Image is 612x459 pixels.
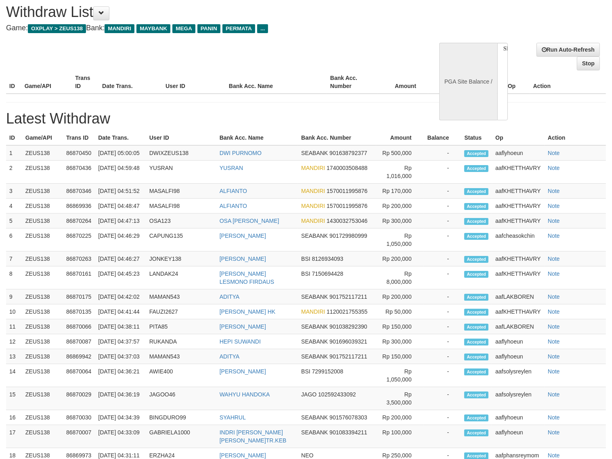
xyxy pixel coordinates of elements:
td: - [424,214,461,228]
th: User ID [146,130,216,145]
td: 86870135 [63,304,95,319]
a: [PERSON_NAME] [220,323,266,330]
a: [PERSON_NAME] LESMONO FIRDAUS [220,270,274,285]
td: CAPUNG135 [146,228,216,252]
td: - [424,184,461,199]
span: 901696039321 [329,338,367,345]
a: Note [548,233,560,239]
td: [DATE] 04:46:29 [95,228,146,252]
a: Note [548,338,560,345]
span: OXPLAY > ZEUS138 [28,24,86,33]
td: Rp 1,050,000 [376,364,423,387]
a: Note [548,414,560,421]
td: BINGDURO99 [146,410,216,425]
td: aafLAKBOREN [492,289,545,304]
td: ZEUS138 [22,304,63,319]
td: 86870450 [63,145,95,161]
td: ZEUS138 [22,161,63,184]
td: 86870161 [63,266,95,289]
span: Accepted [464,233,488,240]
span: SEABANK [301,233,328,239]
a: WAHYU HANDOKA [220,391,270,398]
a: Note [548,353,560,360]
td: - [424,161,461,184]
td: RUKANDA [146,334,216,349]
td: - [424,228,461,252]
a: Note [548,150,560,156]
td: aaflyhoeun [492,145,545,161]
th: ID [6,130,22,145]
span: 1570011995876 [327,188,367,194]
td: 86870264 [63,214,95,228]
td: JONKEY138 [146,252,216,266]
td: 10 [6,304,22,319]
div: PGA Site Balance / [439,43,497,120]
span: MEGA [172,24,195,33]
td: - [424,145,461,161]
a: Note [548,203,560,209]
span: 901038292390 [329,323,367,330]
td: ZEUS138 [22,252,63,266]
span: PERMATA [222,24,255,33]
a: SYAHRUL [220,414,246,421]
th: Action [530,71,606,94]
a: [PERSON_NAME] [220,233,266,239]
td: - [424,387,461,410]
span: BSI [301,270,310,277]
td: ZEUS138 [22,387,63,410]
span: 7299152008 [312,368,344,375]
td: [DATE] 04:59:48 [95,161,146,184]
td: [DATE] 04:41:44 [95,304,146,319]
a: Note [548,218,560,224]
span: Accepted [464,354,488,360]
td: aafKHETTHAVRY [492,184,545,199]
span: Accepted [464,218,488,225]
a: Note [548,391,560,398]
td: aafcheasokchin [492,228,545,252]
th: Op [492,130,545,145]
a: HEPI SUWANDI [220,338,261,345]
td: aaflyhoeun [492,334,545,349]
td: 14 [6,364,22,387]
a: INDRI [PERSON_NAME] [PERSON_NAME]TR.KEB [220,429,287,444]
span: BSI [301,256,310,262]
th: User ID [162,71,226,94]
a: [PERSON_NAME] HK [220,308,275,315]
span: ... [257,24,268,33]
td: 8 [6,266,22,289]
td: [DATE] 04:33:09 [95,425,146,448]
td: OSA123 [146,214,216,228]
td: 2 [6,161,22,184]
td: Rp 1,050,000 [376,228,423,252]
span: 1740003508488 [327,165,367,171]
span: SEABANK [301,293,328,300]
td: FAUZI2627 [146,304,216,319]
span: SEABANK [301,323,328,330]
td: 5 [6,214,22,228]
h4: Game: Bank: [6,24,400,32]
td: aafKHETTHAVRY [492,199,545,214]
span: Accepted [464,203,488,210]
a: Note [548,452,560,459]
td: aaflyhoeun [492,410,545,425]
span: MANDIRI [301,188,325,194]
a: ALFIANTO [220,188,247,194]
td: - [424,410,461,425]
td: PITA85 [146,319,216,334]
th: Trans ID [72,71,99,94]
td: DWIXZEUS138 [146,145,216,161]
td: - [424,364,461,387]
td: aafsolysreylen [492,387,545,410]
td: aaflyhoeun [492,425,545,448]
h1: Latest Withdraw [6,111,606,127]
td: 86870225 [63,228,95,252]
a: Stop [577,57,600,70]
td: 86870030 [63,410,95,425]
span: 901729980999 [329,233,367,239]
td: 11 [6,319,22,334]
span: Accepted [464,324,488,331]
td: Rp 500,000 [376,145,423,161]
span: MANDIRI [301,203,325,209]
a: Note [548,270,560,277]
span: 901752117211 [329,293,367,300]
